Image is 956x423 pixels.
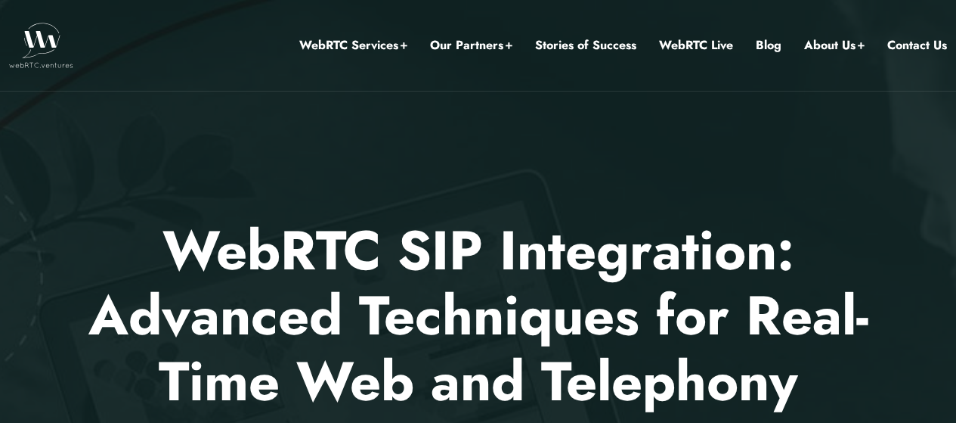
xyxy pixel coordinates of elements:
a: WebRTC Services [299,36,407,55]
a: Blog [756,36,781,55]
a: Contact Us [887,36,947,55]
a: Stories of Success [535,36,636,55]
img: WebRTC.ventures [9,23,73,68]
a: About Us [804,36,865,55]
a: Our Partners [430,36,512,55]
a: WebRTC Live [659,36,733,55]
